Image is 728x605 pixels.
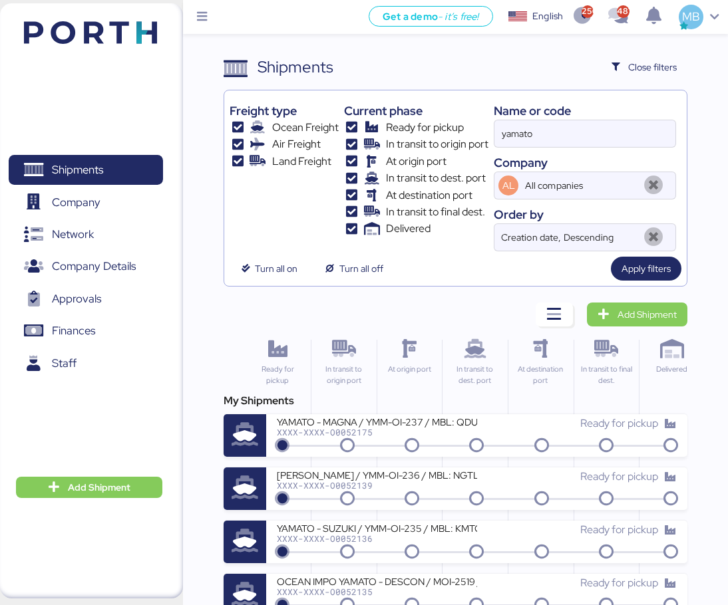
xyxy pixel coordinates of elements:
span: Turn all off [339,261,383,277]
div: Order by [494,205,675,223]
span: Ready for pickup [580,469,658,483]
div: XXXX-XXXX-O0052135 [277,587,476,596]
span: Company [52,193,100,212]
span: Ocean Freight [272,120,339,136]
span: Land Freight [272,154,331,170]
div: In transit to origin port [317,364,371,386]
span: Staff [52,354,77,373]
div: Current phase [344,102,488,120]
div: YAMATO - SUZUKI / YMM-OI-235 / MBL: KMTCJKT5255572 / HBL: YIFFW0166695 / FCL [277,522,476,533]
span: In transit to dest. port [386,170,486,186]
div: Freight type [230,102,338,120]
span: Approvals [52,289,101,308]
span: Add Shipment [68,479,130,495]
span: Apply filters [622,261,671,277]
span: At origin port [386,154,447,170]
a: Shipments [9,155,163,185]
div: At destination port [514,364,568,386]
div: XXXX-XXXX-O0052139 [277,481,476,490]
span: Ready for pickup [386,120,464,136]
span: At destination port [386,187,472,203]
div: XXXX-XXXX-O0052175 [277,427,476,437]
span: Delivered [386,221,431,237]
span: Air Freight [272,136,321,152]
button: Turn all on [230,257,308,281]
div: English [532,9,563,23]
button: Close filters [601,55,687,79]
span: Ready for pickup [580,523,658,537]
button: Apply filters [611,257,681,281]
div: [PERSON_NAME] / YMM-OI-236 / MBL: NGTL7478133 / HBL: YTJTGI100100 / LCL [277,469,476,480]
button: Add Shipment [16,477,162,498]
span: In transit to origin port [386,136,488,152]
div: Ready for pickup [250,364,305,386]
a: Finances [9,316,163,346]
input: AL [522,172,637,199]
span: Company Details [52,257,136,276]
div: YAMATO - MAGNA / YMM-OI-237 / MBL: QDUC25081282 / HBL: SLSA2508112 / LCL [277,416,476,427]
button: Turn all off [313,257,393,281]
span: Turn all on [255,261,297,277]
div: OCEAN IMPO YAMATO - DESCON / MOI-2519 / MBL: SYZLO25H0507 - HBL: VARIOS / LCL [277,575,476,586]
span: Ready for pickup [580,576,658,590]
div: Name or code [494,102,675,120]
span: Finances [52,321,95,340]
div: Company [494,154,675,172]
div: In transit to dest. port [448,364,502,386]
span: Add Shipment [618,306,677,322]
span: Ready for pickup [580,416,658,430]
a: Network [9,219,163,250]
span: Network [52,225,94,244]
button: Menu [191,6,214,29]
a: Company [9,187,163,217]
span: Close filters [628,59,677,75]
div: XXXX-XXXX-O0052136 [277,534,476,543]
div: Shipments [258,55,333,79]
span: MB [682,8,700,25]
span: AL [502,178,515,193]
div: At origin port [383,364,437,375]
a: Staff [9,348,163,379]
span: In transit to final dest. [386,204,485,220]
span: Shipments [52,160,103,180]
a: Company Details [9,251,163,282]
a: Approvals [9,284,163,314]
div: Delivered [645,364,699,375]
a: Add Shipment [587,302,687,326]
div: In transit to final dest. [580,364,634,386]
div: My Shipments [224,393,687,409]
